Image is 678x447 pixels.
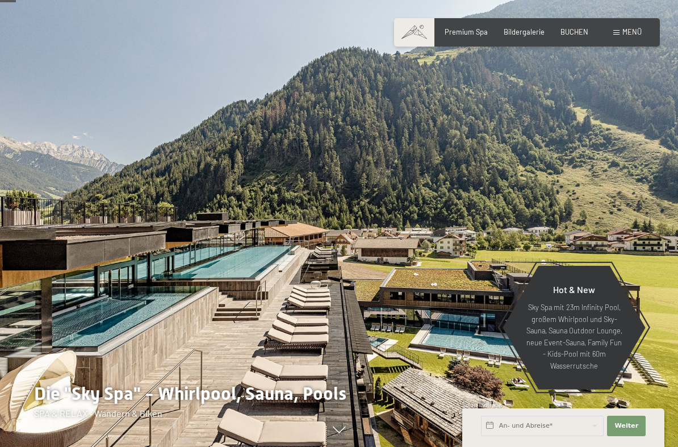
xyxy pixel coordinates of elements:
[614,421,638,431] span: Weiter
[553,284,595,295] span: Hot & New
[525,302,623,371] p: Sky Spa mit 23m Infinity Pool, großem Whirlpool und Sky-Sauna, Sauna Outdoor Lounge, neue Event-S...
[502,265,646,390] a: Hot & New Sky Spa mit 23m Infinity Pool, großem Whirlpool und Sky-Sauna, Sauna Outdoor Lounge, ne...
[462,402,501,408] span: Schnellanfrage
[622,27,642,36] span: Menü
[504,27,545,36] a: Bildergalerie
[560,27,588,36] a: BUCHEN
[445,27,488,36] a: Premium Spa
[607,416,646,436] button: Weiter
